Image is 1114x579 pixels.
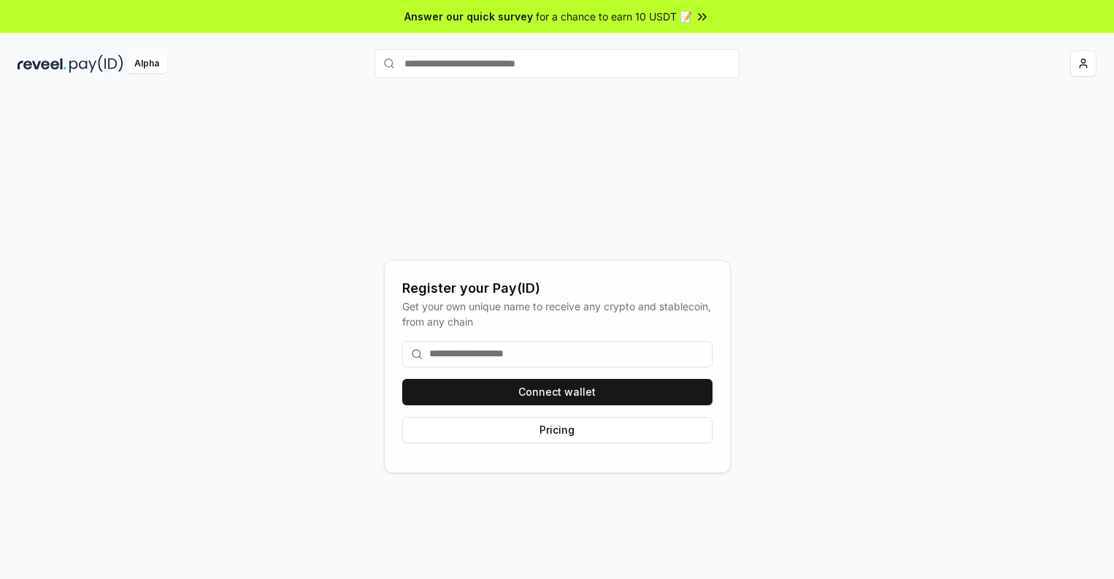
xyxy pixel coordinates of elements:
div: Alpha [126,55,167,73]
div: Get your own unique name to receive any crypto and stablecoin, from any chain [402,299,712,329]
div: Register your Pay(ID) [402,278,712,299]
img: pay_id [69,55,123,73]
img: reveel_dark [18,55,66,73]
span: Answer our quick survey [404,9,533,24]
button: Pricing [402,417,712,443]
button: Connect wallet [402,379,712,405]
span: for a chance to earn 10 USDT 📝 [536,9,692,24]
